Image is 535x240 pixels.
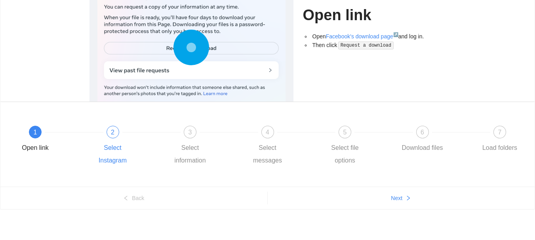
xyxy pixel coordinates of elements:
div: 5Select file options [322,126,400,167]
div: 1Open link [12,126,90,154]
div: Select messages [245,142,291,167]
div: Open link [22,142,49,154]
button: Nextright [268,192,535,204]
span: 7 [498,129,502,136]
div: 4Select messages [245,126,322,167]
a: Facebook's download page↗ [326,33,398,40]
li: Open and log in. [311,32,446,41]
div: 6Download files [400,126,477,154]
span: 3 [188,129,192,136]
div: Load folders [482,142,517,154]
div: 2Select Instagram [90,126,168,167]
sup: ↗ [393,32,398,37]
div: 3Select information [167,126,245,167]
div: 7Load folders [477,126,523,154]
div: Select information [167,142,213,167]
span: Next [391,194,402,202]
button: leftBack [0,192,267,204]
code: Request a download [338,42,394,49]
div: Select Instagram [90,142,136,167]
li: Then click [311,41,446,50]
span: 1 [34,129,37,136]
span: 4 [266,129,269,136]
h1: Open link [303,6,446,25]
span: 2 [111,129,114,136]
div: Download files [402,142,443,154]
span: right [406,195,411,202]
span: 5 [343,129,347,136]
div: Select file options [322,142,368,167]
span: 6 [421,129,424,136]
